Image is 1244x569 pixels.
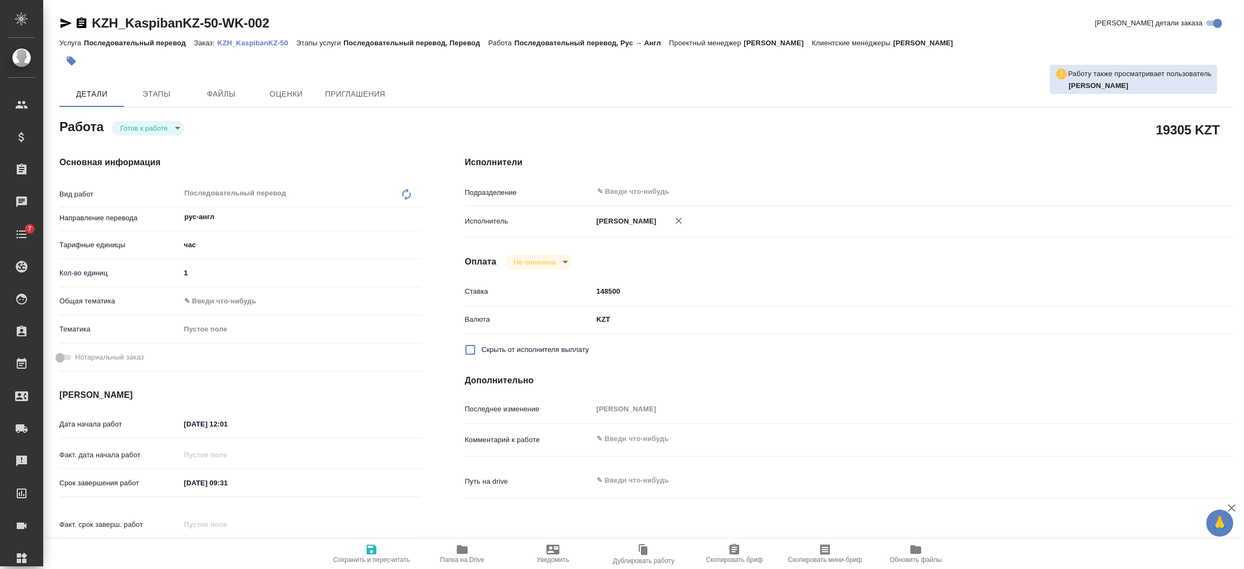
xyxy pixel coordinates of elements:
[59,213,180,223] p: Направление перевода
[417,539,508,569] button: Папка на Drive
[59,189,180,200] p: Вид работ
[893,39,961,47] p: [PERSON_NAME]
[59,39,84,47] p: Услуга
[59,450,180,460] p: Факт. дата начала работ
[333,556,410,564] span: Сохранить и пересчитать
[180,475,275,491] input: ✎ Введи что-нибудь
[598,539,689,569] button: Дублировать работу
[465,255,497,268] h4: Оплата
[870,539,961,569] button: Обновить файлы
[780,539,870,569] button: Скопировать мини-бриф
[131,87,182,101] span: Этапы
[184,324,409,335] div: Пустое поле
[537,556,569,564] span: Уведомить
[75,352,144,363] span: Нотариальный заказ
[180,447,275,463] input: Пустое поле
[59,17,72,30] button: Скопировать ссылку для ЯМессенджера
[59,389,422,402] h4: [PERSON_NAME]
[465,187,593,198] p: Подразделение
[66,87,118,101] span: Детали
[465,404,593,415] p: Последнее изменение
[1156,120,1220,139] h2: 19305 KZT
[593,216,657,227] p: [PERSON_NAME]
[1162,191,1165,193] button: Open
[488,39,515,47] p: Работа
[669,39,743,47] p: Проектный менеджер
[3,221,40,248] a: 7
[84,39,194,47] p: Последовательный перевод
[296,39,344,47] p: Этапы услуги
[59,519,180,530] p: Факт. срок заверш. работ
[812,39,893,47] p: Клиентские менеджеры
[440,556,484,564] span: Папка на Drive
[689,539,780,569] button: Скопировать бриф
[180,320,422,338] div: Пустое поле
[510,258,558,267] button: Не оплачена
[92,16,269,30] a: KZH_KaspibanKZ-50-WK-002
[890,556,942,564] span: Обновить файлы
[613,557,674,565] span: Дублировать работу
[59,49,83,73] button: Добавить тэг
[416,216,418,218] button: Open
[59,156,422,169] h4: Основная информация
[706,556,762,564] span: Скопировать бриф
[465,435,593,445] p: Комментарий к работе
[59,478,180,489] p: Срок завершения работ
[117,124,171,133] button: Готов к работе
[465,374,1232,387] h4: Дополнительно
[59,240,180,250] p: Тарифные единицы
[180,517,275,532] input: Пустое поле
[184,296,409,307] div: ✎ Введи что-нибудь
[505,255,571,269] div: Готов к работе
[21,223,38,234] span: 7
[343,39,488,47] p: Последовательный перевод, Перевод
[593,283,1168,299] input: ✎ Введи что-нибудь
[180,265,422,281] input: ✎ Введи что-нибудь
[465,156,1232,169] h4: Исполнители
[194,39,217,47] p: Заказ:
[465,476,593,487] p: Путь на drive
[465,286,593,297] p: Ставка
[667,209,691,233] button: Удалить исполнителя
[593,401,1168,417] input: Пустое поле
[788,556,862,564] span: Скопировать мини-бриф
[1068,69,1212,79] p: Работу также просматривает пользователь
[1069,80,1212,91] p: Федотова Ирина
[75,17,88,30] button: Скопировать ссылку
[515,39,669,47] p: Последовательный перевод, Рус → Англ
[59,116,104,136] h2: Работа
[180,416,275,432] input: ✎ Введи что-нибудь
[482,344,589,355] span: Скрыть от исполнителя выплату
[59,324,180,335] p: Тематика
[112,121,184,136] div: Готов к работе
[218,38,296,47] a: KZH_KaspibanKZ-50
[596,185,1129,198] input: ✎ Введи что-нибудь
[59,419,180,430] p: Дата начала работ
[325,87,386,101] span: Приглашения
[465,314,593,325] p: Валюта
[744,39,812,47] p: [PERSON_NAME]
[593,310,1168,329] div: KZT
[59,268,180,279] p: Кол-во единиц
[260,87,312,101] span: Оценки
[1206,510,1233,537] button: 🙏
[218,39,296,47] p: KZH_KaspibanKZ-50
[465,216,593,227] p: Исполнитель
[180,236,422,254] div: час
[195,87,247,101] span: Файлы
[180,292,422,310] div: ✎ Введи что-нибудь
[1211,512,1229,534] span: 🙏
[59,296,180,307] p: Общая тематика
[1095,18,1202,29] span: [PERSON_NAME] детали заказа
[508,539,598,569] button: Уведомить
[326,539,417,569] button: Сохранить и пересчитать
